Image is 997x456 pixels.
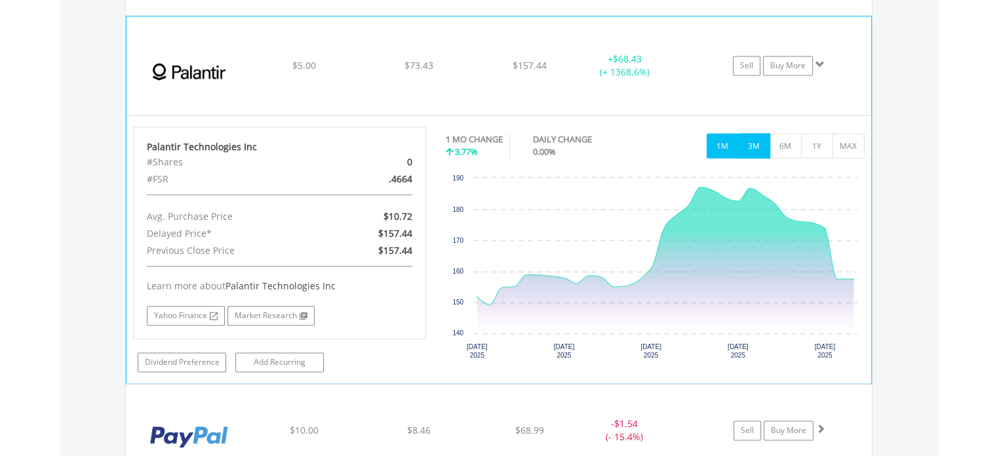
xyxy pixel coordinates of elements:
[455,146,478,157] span: 3.77%
[446,171,865,368] div: Chart. Highcharts interactive chart.
[738,133,770,158] button: 3M
[801,133,833,158] button: 1Y
[452,237,463,244] text: 170
[707,133,739,158] button: 1M
[533,133,638,146] div: DAILY CHANGE
[733,56,760,75] a: Sell
[383,210,412,222] span: $10.72
[378,227,412,239] span: $157.44
[612,52,641,65] span: $68.43
[378,244,412,257] span: $157.44
[147,140,413,154] div: Palantir Technologies Inc
[770,133,802,158] button: 6M
[292,59,316,72] span: $5.00
[404,59,433,72] span: $73.43
[575,52,673,79] div: + (+ 1368.6%)
[452,268,463,275] text: 160
[327,154,422,171] div: 0
[832,133,865,158] button: MAX
[137,171,327,188] div: #FSR
[733,421,761,440] a: Sell
[614,417,638,430] span: $1.54
[138,352,226,372] a: Dividend Preference
[533,146,556,157] span: 0.00%
[446,133,503,146] div: 1 MO CHANGE
[446,171,864,368] svg: Interactive chart
[640,343,661,359] text: [DATE] 2025
[147,306,225,325] a: Yahoo Finance
[728,343,749,359] text: [DATE] 2025
[137,208,327,225] div: Avg. Purchase Price
[452,329,463,337] text: 140
[515,424,544,436] span: $68.99
[576,417,674,444] div: - (- 15.4%)
[225,280,336,292] span: Palantir Technologies Inc
[467,343,488,359] text: [DATE] 2025
[764,421,813,440] a: Buy More
[513,59,547,72] span: $157.44
[227,306,315,325] a: Market Research
[235,352,324,372] a: Add Recurring
[452,299,463,306] text: 150
[554,343,575,359] text: [DATE] 2025
[327,171,422,188] div: .4664
[137,242,327,259] div: Previous Close Price
[763,56,813,75] a: Buy More
[407,424,431,436] span: $8.46
[452,206,463,213] text: 180
[815,343,836,359] text: [DATE] 2025
[452,175,463,182] text: 190
[133,33,246,112] img: EQU.US.PLTR.png
[289,424,318,436] span: $10.00
[137,154,327,171] div: #Shares
[147,280,413,293] div: Learn more about
[137,225,327,242] div: Delayed Price*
